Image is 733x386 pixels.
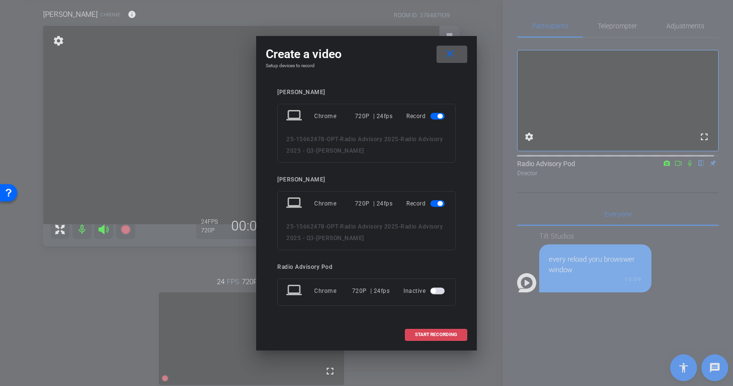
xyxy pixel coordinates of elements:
div: [PERSON_NAME] [277,176,456,183]
div: 720P | 24fps [355,195,393,212]
div: Chrome [314,282,352,300]
span: Radio Advisory 2025 - Q3 [286,136,443,154]
mat-icon: close [444,48,456,60]
span: 25-15662478-OPT-Radio Advisory 2025 [286,136,399,143]
span: - [314,235,317,241]
div: Chrome [314,108,355,125]
div: Radio Advisory Pod [277,264,456,271]
div: Chrome [314,195,355,212]
div: [PERSON_NAME] [277,89,456,96]
mat-icon: laptop [286,282,304,300]
span: - [314,147,317,154]
span: [PERSON_NAME] [316,147,364,154]
span: 25-15662478-OPT-Radio Advisory 2025 [286,223,399,230]
button: START RECORDING [405,329,467,341]
mat-icon: laptop [286,195,304,212]
div: Inactive [403,282,447,300]
span: Radio Advisory 2025 - Q3 [286,223,443,241]
mat-icon: laptop [286,108,304,125]
span: [PERSON_NAME] [316,235,364,241]
h4: Setup devices to record [266,63,467,69]
div: 720P | 24fps [355,108,393,125]
div: 720P | 24fps [352,282,390,300]
span: - [399,136,401,143]
div: Record [406,195,447,212]
span: START RECORDING [415,332,457,337]
div: Create a video [266,46,467,63]
div: Record [406,108,447,125]
span: - [399,223,401,230]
